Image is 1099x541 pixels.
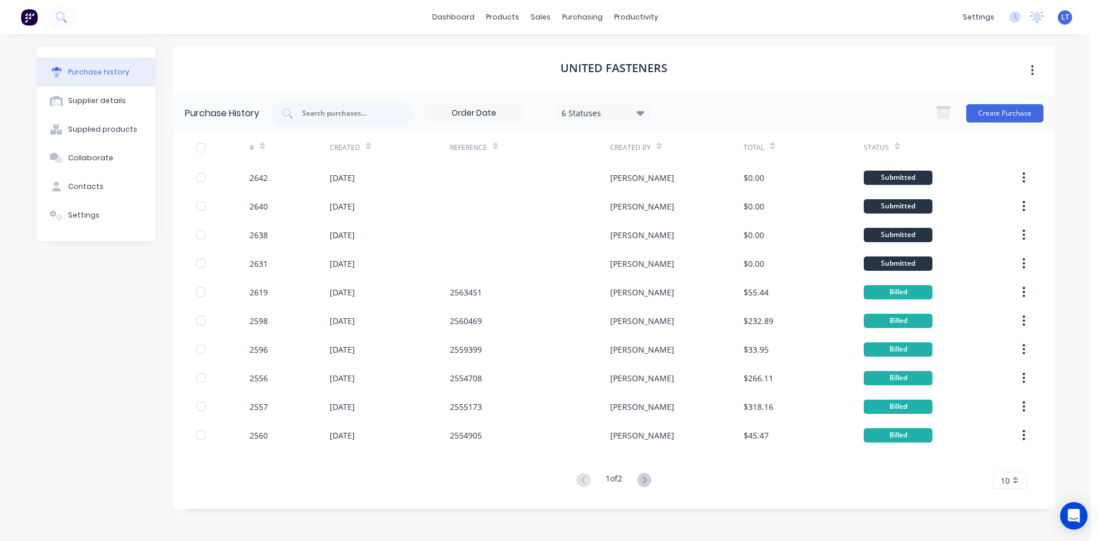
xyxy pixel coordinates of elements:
[744,315,773,327] div: $232.89
[330,315,355,327] div: [DATE]
[450,401,482,413] div: 2555173
[610,143,651,153] div: Created By
[1001,475,1010,487] span: 10
[864,228,932,242] div: Submitted
[250,172,268,184] div: 2642
[744,258,764,270] div: $0.00
[864,143,889,153] div: Status
[450,343,482,356] div: 2559399
[37,115,156,144] button: Supplied products
[864,371,932,385] div: Billed
[330,343,355,356] div: [DATE]
[426,105,522,122] input: Order Date
[37,172,156,201] button: Contacts
[560,61,667,75] h1: United Fasteners
[610,229,674,241] div: [PERSON_NAME]
[250,286,268,298] div: 2619
[610,372,674,384] div: [PERSON_NAME]
[250,401,268,413] div: 2557
[744,401,773,413] div: $318.16
[250,372,268,384] div: 2556
[21,9,38,26] img: Factory
[330,372,355,384] div: [DATE]
[864,199,932,214] div: Submitted
[250,200,268,212] div: 2640
[250,343,268,356] div: 2596
[744,286,769,298] div: $55.44
[744,229,764,241] div: $0.00
[250,229,268,241] div: 2638
[68,153,113,163] div: Collaborate
[330,286,355,298] div: [DATE]
[68,96,126,106] div: Supplier details
[250,315,268,327] div: 2598
[957,9,1000,26] div: settings
[250,429,268,441] div: 2560
[330,258,355,270] div: [DATE]
[68,210,100,220] div: Settings
[744,143,764,153] div: Total
[556,9,608,26] div: purchasing
[1061,12,1069,22] span: LT
[966,104,1043,123] button: Create Purchase
[606,472,622,489] div: 1 of 2
[608,9,664,26] div: productivity
[426,9,480,26] a: dashboard
[610,429,674,441] div: [PERSON_NAME]
[450,315,482,327] div: 2560469
[250,258,268,270] div: 2631
[610,172,674,184] div: [PERSON_NAME]
[450,372,482,384] div: 2554708
[610,315,674,327] div: [PERSON_NAME]
[864,342,932,357] div: Billed
[37,58,156,86] button: Purchase history
[450,429,482,441] div: 2554905
[864,256,932,271] div: Submitted
[37,201,156,230] button: Settings
[450,286,482,298] div: 2563451
[37,144,156,172] button: Collaborate
[744,429,769,441] div: $45.47
[68,67,129,77] div: Purchase history
[744,200,764,212] div: $0.00
[330,429,355,441] div: [DATE]
[864,400,932,414] div: Billed
[68,124,137,135] div: Supplied products
[301,108,396,119] input: Search purchases...
[37,86,156,115] button: Supplier details
[330,200,355,212] div: [DATE]
[525,9,556,26] div: sales
[610,401,674,413] div: [PERSON_NAME]
[610,258,674,270] div: [PERSON_NAME]
[562,106,643,119] div: 6 Statuses
[480,9,525,26] div: products
[185,106,259,120] div: Purchase History
[864,428,932,443] div: Billed
[864,285,932,299] div: Billed
[610,286,674,298] div: [PERSON_NAME]
[1060,502,1088,530] div: Open Intercom Messenger
[610,343,674,356] div: [PERSON_NAME]
[330,172,355,184] div: [DATE]
[68,181,104,192] div: Contacts
[330,143,360,153] div: Created
[610,200,674,212] div: [PERSON_NAME]
[330,229,355,241] div: [DATE]
[864,171,932,185] div: Submitted
[450,143,487,153] div: Reference
[744,343,769,356] div: $33.95
[330,401,355,413] div: [DATE]
[250,143,254,153] div: #
[744,372,773,384] div: $266.11
[744,172,764,184] div: $0.00
[864,314,932,328] div: Billed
